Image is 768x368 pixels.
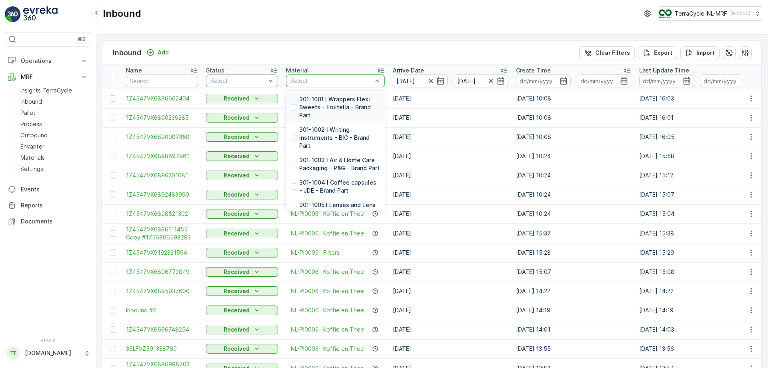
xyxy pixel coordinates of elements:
[206,94,278,103] button: Received
[291,345,364,353] a: NL-PI0006 I Koffie en Thee
[126,326,198,334] a: 1Z4547VX6696748254
[206,267,278,277] button: Received
[17,141,91,152] a: Envanter
[577,74,632,87] input: dd/mm/yyyy
[389,243,512,262] td: [DATE]
[393,74,448,87] input: dd/mm/yyyy
[635,282,758,301] td: [DATE] 14:22
[449,76,452,86] p: -
[110,191,116,198] div: Toggle Row Selected
[20,143,44,151] p: Envanter
[126,133,198,141] span: 1Z4547VX6890087458
[20,109,36,117] p: Pallet
[206,171,278,180] button: Received
[291,229,364,237] span: NL-PI0006 I Koffie en Thee
[291,268,364,276] a: NL-PI0006 I Koffie en Thee
[454,74,508,87] input: dd/mm/yyyy
[299,156,380,172] p: 301-1003 I Air & Home Care Packaging - P&G - Brand Part
[126,74,198,87] input: Search
[210,77,266,85] p: Select
[5,197,91,213] a: Reports
[291,287,364,295] a: NL-PI0006 I Koffie en Thee
[17,119,91,130] a: Process
[206,66,224,74] p: Status
[579,46,635,59] button: Clear Filters
[512,223,635,243] td: [DATE] 15:37
[126,191,198,199] span: 1Z4547VX6892483990
[635,185,758,204] td: [DATE] 15:07
[110,269,116,275] div: Toggle Row Selected
[224,229,250,237] p: Received
[110,172,116,179] div: Toggle Row Selected
[224,249,250,257] p: Received
[126,152,198,160] span: 1Z4547VX6898897961
[206,344,278,354] button: Received
[512,320,635,339] td: [DATE] 14:01
[110,230,116,237] div: Toggle Row Selected
[7,347,20,360] div: TT
[654,49,672,57] p: Export
[299,95,380,119] p: 301-1001 I Wrappers Flexi Sweets - Fruitella - Brand Part
[110,249,116,256] div: Toggle Row Selected
[206,132,278,142] button: Received
[675,10,727,18] p: TerraCycle-NL-MRF
[126,210,198,218] a: 1Z4547VX6898521302
[516,66,551,74] p: Create Time
[389,262,512,282] td: [DATE]
[206,229,278,238] button: Received
[635,339,758,358] td: [DATE] 13:56
[206,325,278,334] button: Received
[659,9,672,18] img: TC_v739CUj.png
[126,66,142,74] p: Name
[103,7,141,20] p: Inbound
[126,268,198,276] span: 1Z4547VX6896773849
[389,147,512,166] td: [DATE]
[20,120,42,128] p: Process
[286,66,309,74] p: Material
[730,10,750,17] p: ( +02:00 )
[291,306,364,314] a: NL-PI0006 I Koffie en Thee
[512,185,635,204] td: [DATE] 10:24
[206,113,278,123] button: Received
[126,114,198,122] span: 1Z4547VX6890239285
[700,74,755,87] input: dd/mm/yyyy
[206,248,278,257] button: Received
[512,127,635,147] td: [DATE] 10:08
[389,127,512,147] td: [DATE]
[389,166,512,185] td: [DATE]
[110,153,116,159] div: Toggle Row Selected
[512,204,635,223] td: [DATE] 10:24
[389,185,512,204] td: [DATE]
[635,147,758,166] td: [DATE] 15:58
[126,306,198,314] a: Inbound #2
[126,95,198,103] a: 1Z4547VX6896662404
[17,96,91,107] a: Inbound
[206,190,278,199] button: Received
[635,89,758,108] td: [DATE] 16:03
[639,74,694,87] input: dd/mm/yyyy
[5,181,91,197] a: Events
[126,171,198,179] span: 1Z4547VX6896201081
[516,74,571,87] input: dd/mm/yyyy
[158,48,169,56] p: Add
[23,6,58,22] img: logo_light-DOdMpM7g.png
[21,217,88,225] p: Documents
[291,249,340,257] a: NL-PI0009 I Filters
[512,166,635,185] td: [DATE] 10:24
[389,282,512,301] td: [DATE]
[5,6,21,22] img: logo
[126,287,198,295] span: 1Z4547VX6895937600
[5,53,91,69] button: Operations
[21,201,88,209] p: Reports
[224,345,250,353] p: Received
[512,89,635,108] td: [DATE] 10:08
[638,46,677,59] button: Export
[20,154,45,162] p: Materials
[635,243,758,262] td: [DATE] 15:29
[291,326,364,334] a: NL-PI0006 I Koffie en Thee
